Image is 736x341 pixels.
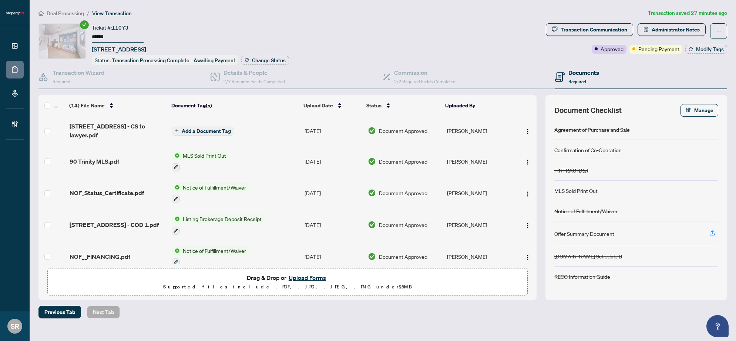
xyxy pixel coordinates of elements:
span: Document Approved [379,157,427,166]
div: Notice of Fulfillment/Waiver [554,207,618,215]
button: Logo [522,219,534,231]
button: Open asap [706,315,729,337]
span: [STREET_ADDRESS] [92,45,146,54]
span: Pending Payment [638,45,679,53]
h4: Documents [568,68,599,77]
span: [STREET_ADDRESS] - CS to lawyer.pdf [70,122,166,140]
span: plus [175,129,179,133]
button: Next Tab [87,306,120,318]
th: Status [363,95,442,116]
td: [PERSON_NAME] [444,116,514,146]
td: [PERSON_NAME] [444,209,514,241]
span: ellipsis [716,29,721,34]
article: Transaction saved 27 minutes ago [648,9,727,17]
span: View Transaction [92,10,132,17]
img: Status Icon [172,151,180,160]
span: Deal Processing [47,10,84,17]
div: MLS Sold Print Out [554,187,598,195]
span: Notice of Fulfillment/Waiver [180,183,249,191]
span: Document Approved [379,221,427,229]
button: Change Status [241,56,289,65]
div: Status: [92,55,238,65]
span: Change Status [252,58,286,63]
button: Transaction Communication [546,23,633,36]
div: Offer Summary Document [554,230,614,238]
button: Upload Forms [286,273,328,283]
img: Logo [525,191,531,197]
span: Document Approved [379,253,427,261]
span: 2/2 Required Fields Completed [394,79,456,84]
span: MLS Sold Print Out [180,151,229,160]
span: Previous Tab [44,306,75,318]
div: FINTRAC ID(s) [554,166,588,174]
td: [DATE] [302,209,365,241]
th: Document Tag(s) [168,95,300,116]
span: 7/7 Required Fields Completed [224,79,285,84]
span: Drag & Drop or [247,273,328,283]
img: Document Status [368,127,376,135]
img: Logo [525,223,531,228]
button: Status IconMLS Sold Print Out [172,151,229,171]
button: Status IconNotice of Fulfillment/Waiver [172,247,249,267]
span: Administrator Notes [652,24,700,36]
img: Logo [525,159,531,165]
button: Manage [680,104,718,117]
button: Administrator Notes [638,23,706,36]
span: Required [568,79,586,84]
button: Logo [522,156,534,167]
div: Confirmation of Co-Operation [554,146,622,154]
li: / [87,9,89,17]
div: Agreement of Purchase and Sale [554,126,630,134]
th: Upload Date [300,95,364,116]
span: solution [643,27,649,32]
img: Document Status [368,253,376,261]
h4: Details & People [224,68,285,77]
span: Notice of Fulfillment/Waiver [180,247,249,255]
td: [PERSON_NAME] [444,241,514,273]
img: Document Status [368,157,376,166]
td: [DATE] [302,177,365,209]
button: Status IconListing Brokerage Deposit Receipt [172,215,265,235]
td: [PERSON_NAME] [444,177,514,209]
td: [DATE] [302,241,365,273]
button: Logo [522,125,534,137]
span: Add a Document Tag [182,128,231,134]
button: Add a Document Tag [172,126,234,136]
img: Logo [525,254,531,260]
img: Status Icon [172,183,180,191]
p: Supported files include .PDF, .JPG, .JPEG, .PNG under 25 MB [52,283,523,291]
span: [STREET_ADDRESS] - COD 1.pdf [70,220,159,229]
td: [PERSON_NAME] [444,146,514,177]
img: IMG-C12421474_1.jpg [39,24,85,58]
button: Modify Tags [685,45,727,54]
div: RECO Information Guide [554,273,610,281]
img: logo [6,11,24,16]
span: Status [366,101,382,110]
button: Status IconNotice of Fulfillment/Waiver [172,183,249,203]
span: Required [53,79,70,84]
span: Drag & Drop orUpload FormsSupported files include .PDF, .JPG, .JPEG, .PNG under25MB [48,268,527,296]
button: Logo [522,251,534,263]
img: Document Status [368,221,376,229]
div: [DOMAIN_NAME] Schedule B [554,252,622,260]
span: Document Approved [379,189,427,197]
span: Transaction Processing Complete - Awaiting Payment [112,57,235,64]
span: Document Checklist [554,105,622,116]
span: NOF_Status_Certificate.pdf [70,188,144,197]
button: Previous Tab [38,306,81,318]
img: Status Icon [172,247,180,255]
div: Ticket #: [92,23,128,32]
img: Status Icon [172,215,180,223]
span: SR [11,321,19,331]
h4: Transaction Wizard [53,68,105,77]
span: home [38,11,44,16]
span: NOF__FINANCING.pdf [70,252,130,261]
button: Logo [522,187,534,199]
span: (14) File Name [69,101,105,110]
span: Approved [601,45,624,53]
h4: Commission [394,68,456,77]
th: Uploaded By [442,95,512,116]
span: 90 Trinity MLS.pdf [70,157,119,166]
button: Add a Document Tag [172,127,234,136]
span: Upload Date [303,101,333,110]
